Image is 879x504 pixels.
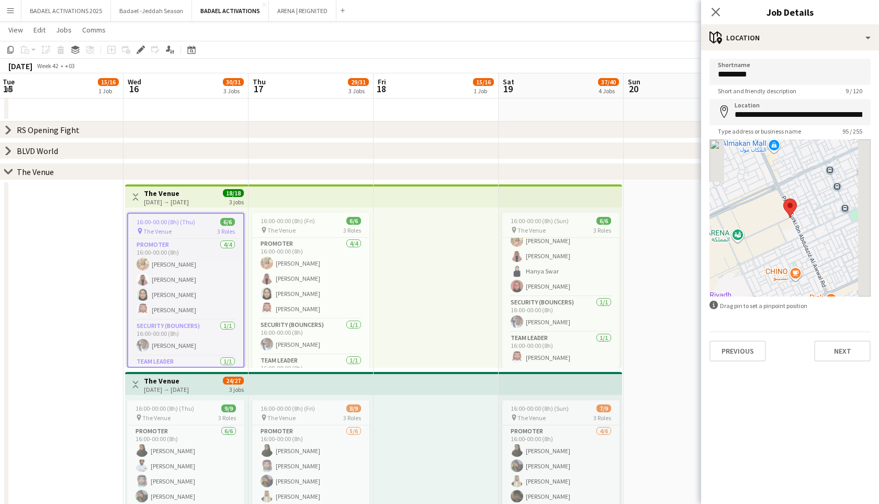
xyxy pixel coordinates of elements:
[3,77,15,86] span: Tue
[98,78,119,86] span: 15/16
[229,197,244,206] div: 3 jobs
[221,404,236,412] span: 9/9
[502,332,619,368] app-card-role: Team Leader1/116:00-00:00 (8h)[PERSON_NAME]
[126,83,141,95] span: 16
[517,414,546,422] span: The Venue
[709,341,766,361] button: Previous
[78,23,110,37] a: Comms
[17,167,54,177] div: The Venue
[217,227,235,235] span: 3 Roles
[1,83,15,95] span: 15
[517,226,546,234] span: The Venue
[17,146,58,156] div: BLVD World
[192,1,269,21] button: BADAEL ACTIVATIONS
[596,404,611,412] span: 7/9
[709,127,809,135] span: Type address or business name
[269,1,336,21] button: ARENA | REIGNITED
[229,385,244,393] div: 3 jobs
[502,213,619,368] app-job-card: 16:00-00:00 (8h) (Sun)6/6 The Venue3 RolesPROMOTER4/416:00-00:00 (8h)[PERSON_NAME][PERSON_NAME]Ha...
[252,319,369,355] app-card-role: Security (Bouncers)1/116:00-00:00 (8h)[PERSON_NAME]
[220,218,235,226] span: 6/6
[8,61,32,71] div: [DATE]
[596,217,611,225] span: 6/6
[253,77,266,86] span: Thu
[709,301,871,311] div: Drag pin to set a pinpoint position
[501,83,514,95] span: 19
[143,227,172,235] span: The Venue
[252,355,369,390] app-card-role: Team Leader1/116:00-00:00 (8h)
[511,217,569,225] span: 16:00-00:00 (8h) (Sun)
[144,376,189,386] h3: The Venue
[376,83,386,95] span: 18
[628,77,640,86] span: Sun
[709,87,805,95] span: Short and friendly description
[834,127,871,135] span: 95 / 255
[223,189,244,197] span: 18/18
[701,5,879,19] h3: Job Details
[503,77,514,86] span: Sat
[346,404,361,412] span: 8/9
[343,226,361,234] span: 3 Roles
[378,77,386,86] span: Fri
[56,25,72,35] span: Jobs
[267,414,296,422] span: The Venue
[128,77,141,86] span: Wed
[346,217,361,225] span: 6/6
[348,78,369,86] span: 29/31
[473,78,494,86] span: 15/16
[251,83,266,95] span: 17
[65,62,75,70] div: +03
[8,25,23,35] span: View
[502,297,619,332] app-card-role: Security (Bouncers)1/116:00-00:00 (8h)[PERSON_NAME]
[127,213,244,368] app-job-card: 16:00-00:00 (8h) (Thu)6/6 The Venue3 RolesPROMOTER4/416:00-00:00 (8h)[PERSON_NAME][PERSON_NAME][P...
[144,189,189,198] h3: The Venue
[223,377,244,385] span: 24/27
[29,23,50,37] a: Edit
[223,78,244,86] span: 30/31
[626,83,640,95] span: 20
[593,414,611,422] span: 3 Roles
[142,414,171,422] span: The Venue
[223,87,243,95] div: 3 Jobs
[218,414,236,422] span: 3 Roles
[35,62,61,70] span: Week 42
[261,404,315,412] span: 16:00-00:00 (8h) (Fri)
[98,87,118,95] div: 1 Job
[701,25,879,50] div: Location
[474,87,493,95] div: 1 Job
[261,217,315,225] span: 16:00-00:00 (8h) (Fri)
[21,1,111,21] button: BADAEL ACTIVATIONS 2025
[598,78,619,86] span: 37/40
[837,87,871,95] span: 9 / 120
[343,414,361,422] span: 3 Roles
[137,218,195,226] span: 16:00-00:00 (8h) (Thu)
[252,213,369,368] app-job-card: 16:00-00:00 (8h) (Fri)6/6 The Venue3 RolesPROMOTER4/416:00-00:00 (8h)[PERSON_NAME][PERSON_NAME][P...
[593,226,611,234] span: 3 Roles
[4,23,27,37] a: View
[128,320,243,356] app-card-role: Security (Bouncers)1/116:00-00:00 (8h)[PERSON_NAME]
[52,23,76,37] a: Jobs
[136,404,194,412] span: 16:00-00:00 (8h) (Thu)
[814,341,871,361] button: Next
[128,356,243,391] app-card-role: Team Leader1/116:00-00:00 (8h)
[267,226,296,234] span: The Venue
[111,1,192,21] button: Badael -Jeddah Season
[348,87,368,95] div: 3 Jobs
[252,238,369,319] app-card-role: PROMOTER4/416:00-00:00 (8h)[PERSON_NAME][PERSON_NAME][PERSON_NAME][PERSON_NAME]
[144,198,189,206] div: [DATE] → [DATE]
[144,386,189,393] div: [DATE] → [DATE]
[511,404,569,412] span: 16:00-00:00 (8h) (Sun)
[599,87,618,95] div: 4 Jobs
[128,239,243,320] app-card-role: PROMOTER4/416:00-00:00 (8h)[PERSON_NAME][PERSON_NAME][PERSON_NAME][PERSON_NAME]
[502,215,619,297] app-card-role: PROMOTER4/416:00-00:00 (8h)[PERSON_NAME][PERSON_NAME]Hanya Swar[PERSON_NAME]
[33,25,46,35] span: Edit
[17,125,80,135] div: RS Opening Fight
[82,25,106,35] span: Comms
